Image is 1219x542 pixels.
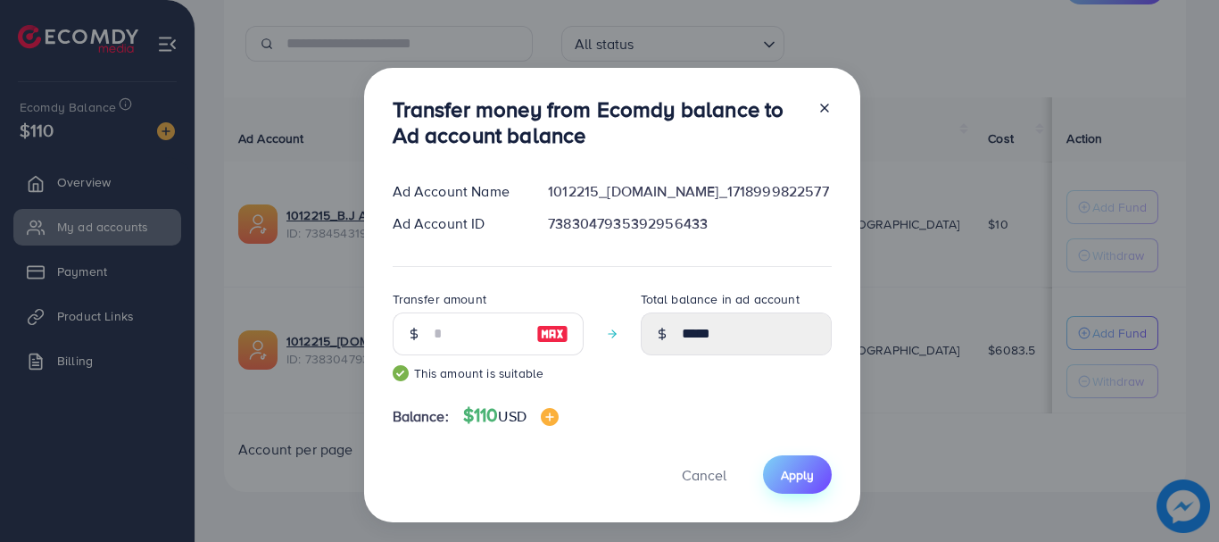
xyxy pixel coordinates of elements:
[393,364,584,382] small: This amount is suitable
[641,290,800,308] label: Total balance in ad account
[393,96,803,148] h3: Transfer money from Ecomdy balance to Ad account balance
[534,181,845,202] div: 1012215_[DOMAIN_NAME]_1718999822577
[393,406,449,427] span: Balance:
[536,323,568,345] img: image
[763,455,832,494] button: Apply
[534,213,845,234] div: 7383047935392956433
[781,466,814,484] span: Apply
[378,213,535,234] div: Ad Account ID
[682,465,726,485] span: Cancel
[463,404,559,427] h4: $110
[541,408,559,426] img: image
[393,290,486,308] label: Transfer amount
[659,455,749,494] button: Cancel
[378,181,535,202] div: Ad Account Name
[393,365,409,381] img: guide
[498,406,526,426] span: USD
